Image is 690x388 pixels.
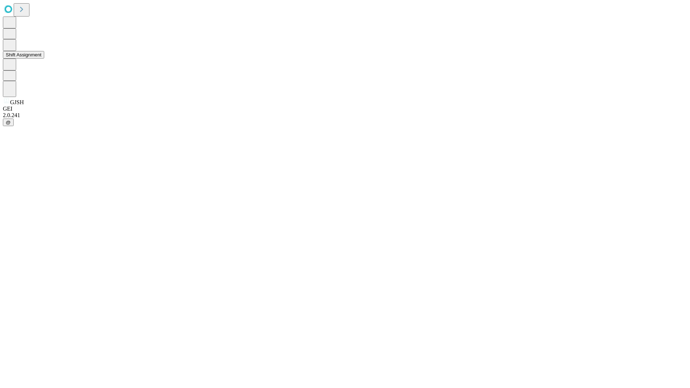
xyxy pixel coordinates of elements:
button: @ [3,119,14,126]
span: @ [6,120,11,125]
button: Shift Assignment [3,51,44,59]
div: 2.0.241 [3,112,687,119]
span: GJSH [10,99,24,105]
div: GEI [3,106,687,112]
